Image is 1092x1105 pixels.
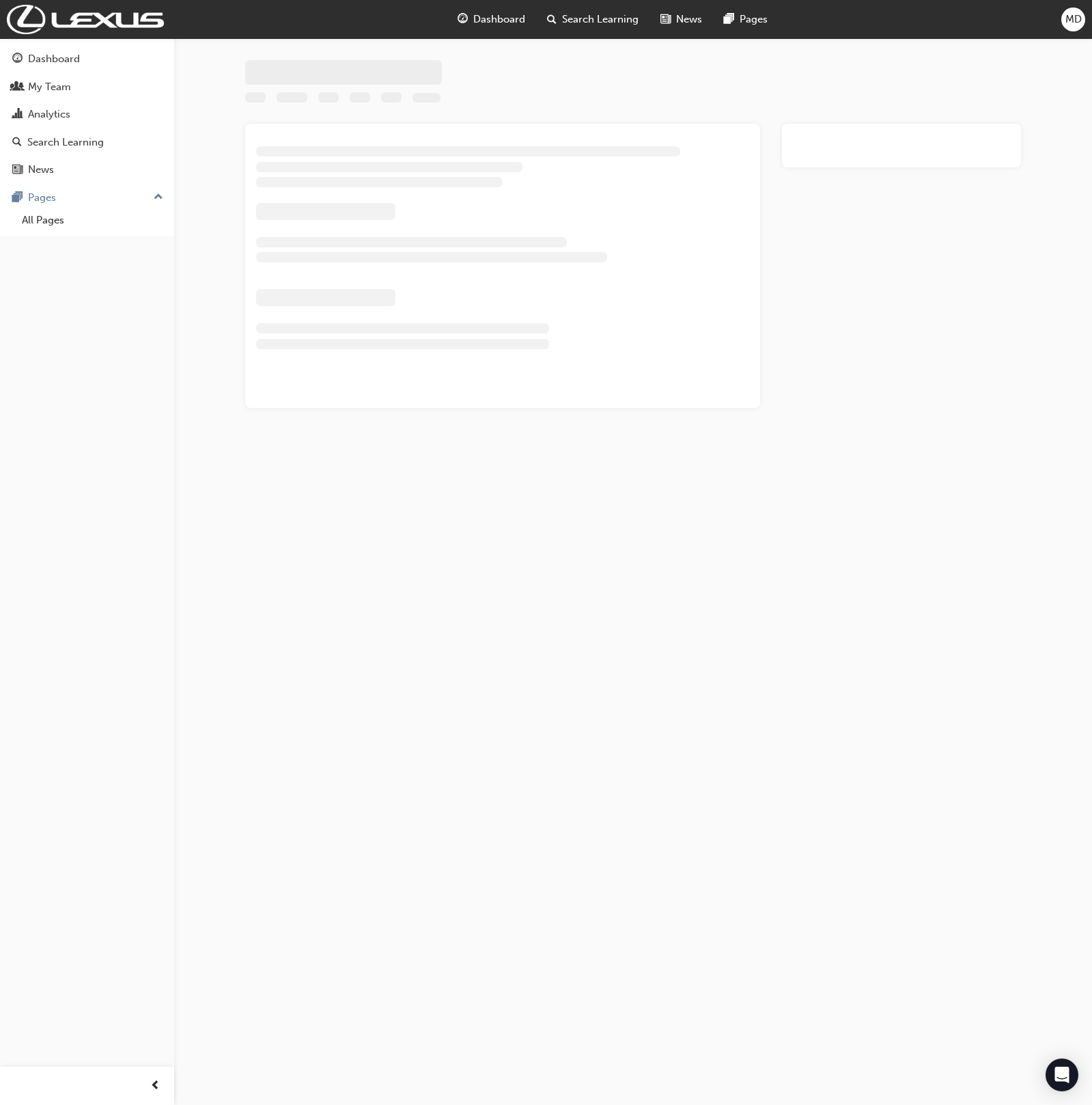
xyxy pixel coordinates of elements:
div: Pages [28,190,56,206]
div: My Team [28,79,71,95]
span: Search Learning [562,12,639,27]
span: Pages [740,12,768,27]
a: Analytics [5,102,169,127]
span: Dashboard [473,12,525,27]
span: up-icon [154,189,163,206]
div: Analytics [28,107,70,122]
span: search-icon [12,137,22,149]
span: search-icon [547,11,557,28]
button: MD [1061,8,1085,31]
button: Pages [5,185,169,210]
div: Open Intercom Messenger [1046,1059,1078,1091]
div: News [28,162,54,178]
div: Search Learning [27,135,104,150]
a: Search Learning [5,130,169,155]
div: Dashboard [28,51,80,67]
a: News [5,157,169,182]
span: pages-icon [12,192,23,204]
span: news-icon [12,164,23,176]
span: Learning resource code [412,94,440,105]
span: News [676,12,702,27]
span: chart-icon [12,109,23,121]
a: news-iconNews [649,5,713,33]
a: All Pages [16,210,169,231]
a: search-iconSearch Learning [536,5,649,33]
button: DashboardMy TeamAnalyticsSearch LearningNews [5,44,169,185]
span: people-icon [12,81,23,94]
a: Dashboard [5,46,169,72]
a: My Team [5,74,169,100]
span: guage-icon [12,53,23,66]
span: prev-icon [150,1078,160,1095]
a: guage-iconDashboard [447,5,536,33]
span: MD [1065,12,1082,27]
img: Trak [7,5,164,34]
a: pages-iconPages [713,5,779,33]
span: news-icon [660,11,671,28]
span: pages-icon [724,11,734,28]
span: guage-icon [458,11,468,28]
